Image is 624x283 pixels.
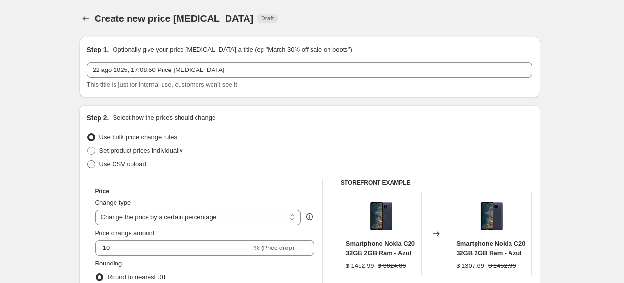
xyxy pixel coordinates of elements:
div: $ 1452.99 [346,261,374,271]
div: help [305,212,314,222]
input: 30% off holiday sale [87,62,532,78]
div: $ 1307.69 [456,261,484,271]
span: Rounding [95,260,122,267]
h2: Step 2. [87,113,109,123]
p: Select how the prices should change [113,113,215,123]
img: NokiaC20azul_80x.jpg [472,197,511,236]
span: Change type [95,199,131,206]
h6: STOREFRONT EXAMPLE [341,179,532,187]
input: -15 [95,240,252,256]
img: NokiaC20azul_80x.jpg [361,197,400,236]
span: Round to nearest .01 [108,273,166,281]
strike: $ 1452.99 [488,261,516,271]
button: Price change jobs [79,12,93,25]
h2: Step 1. [87,45,109,54]
span: Use bulk price change rules [99,133,177,141]
span: Use CSV upload [99,160,146,168]
span: Smartphone Nokia C20 32GB 2GB Ram - Azul [346,240,415,257]
strike: $ 3024.00 [378,261,406,271]
span: Smartphone Nokia C20 32GB 2GB Ram - Azul [456,240,525,257]
span: Set product prices individually [99,147,183,154]
span: % (Price drop) [254,244,294,251]
span: Draft [261,15,274,22]
h3: Price [95,187,109,195]
span: Price change amount [95,230,155,237]
span: This title is just for internal use, customers won't see it [87,81,237,88]
span: Create new price [MEDICAL_DATA] [95,13,254,24]
p: Optionally give your price [MEDICAL_DATA] a title (eg "March 30% off sale on boots") [113,45,352,54]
